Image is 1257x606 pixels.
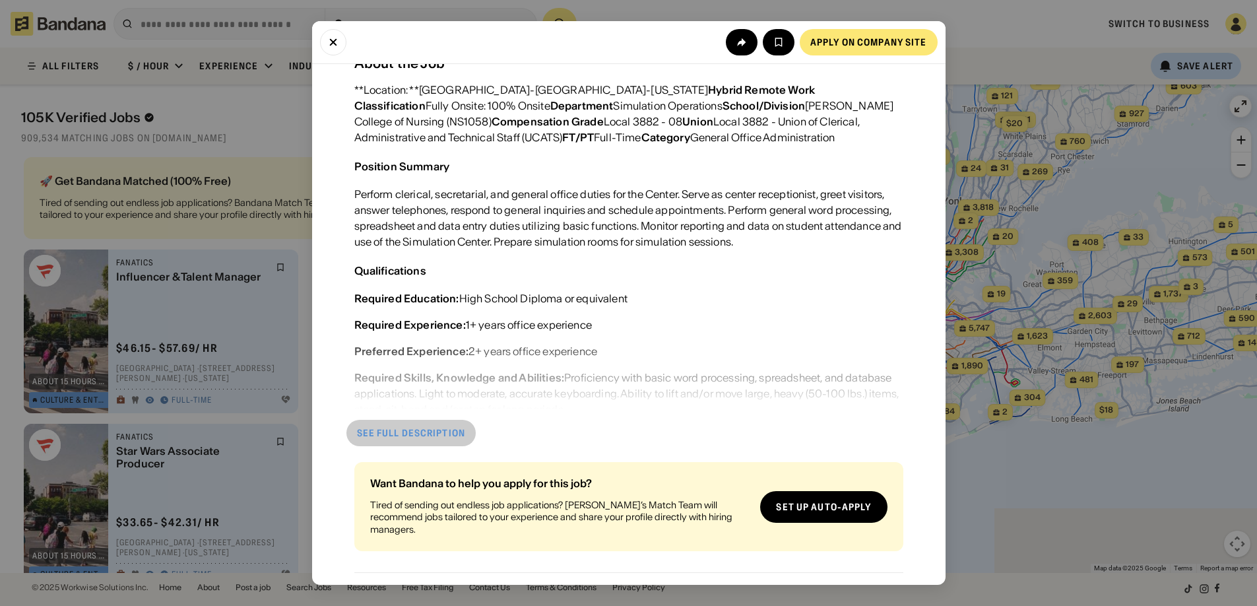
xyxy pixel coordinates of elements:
div: Preferred Experience: [354,345,468,358]
button: Close [320,29,346,55]
div: High School Diploma or equivalent [354,290,628,306]
div: Apply on company site [810,38,927,47]
a: Apply on company site [800,29,938,55]
div: Union [682,115,713,128]
div: Required Skills, Knowledge and Abilities: [354,371,565,384]
div: 2+ years office experience [354,343,598,359]
div: Set up auto-apply [776,502,871,512]
div: Required Education: [354,292,459,305]
div: See full description [357,428,465,438]
div: Qualifications [354,264,426,277]
div: FT/PT [562,131,594,144]
div: Category [641,131,690,144]
div: Department [550,99,614,112]
div: **Location: **[GEOGRAPHIC_DATA]-[GEOGRAPHIC_DATA]-[US_STATE] Fully Onsite: 100% Onsite Simulation... [354,82,903,145]
div: Perform clerical, secretarial, and general office duties for the Center. Serve as center receptio... [354,186,903,250]
div: Compensation Grade [492,115,604,128]
div: 1+ years office experience [354,317,592,333]
div: Hybrid Remote Work Classification [354,83,816,112]
div: Required Experience: [354,318,466,331]
div: Want Bandana to help you apply for this job? [370,478,750,488]
div: Tired of sending out endless job applications? [PERSON_NAME]’s Match Team will recommend jobs tai... [370,499,750,535]
div: Position Summary [354,160,450,173]
div: Proficiency with basic word processing, spreadsheet, and database applications. Light to moderate... [354,370,903,417]
div: School/Division [723,99,805,112]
